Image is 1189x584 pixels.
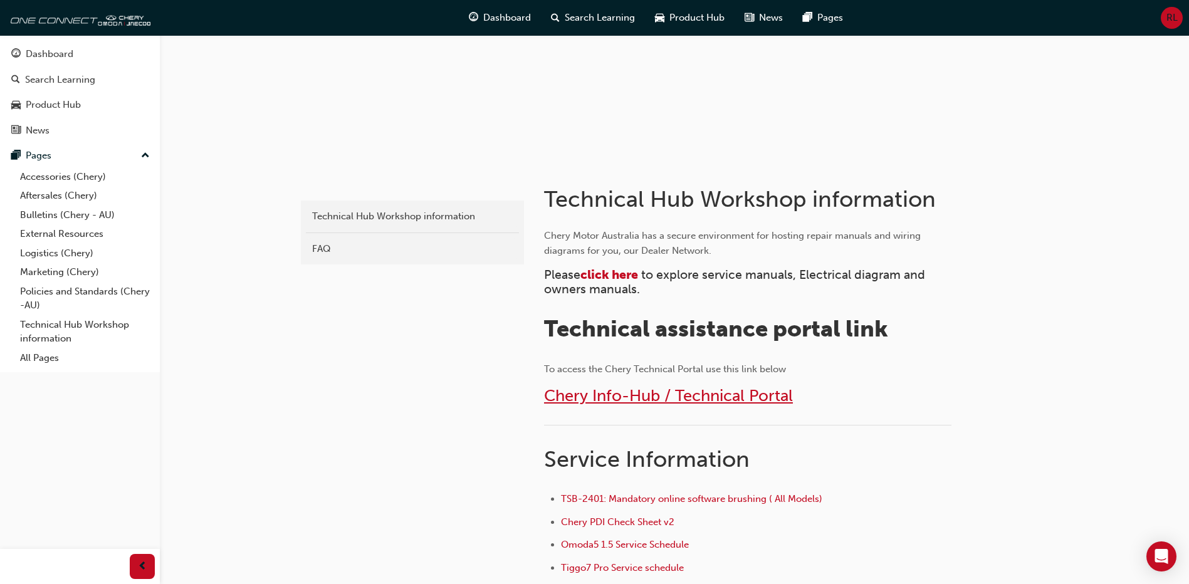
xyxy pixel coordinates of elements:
span: Dashboard [483,11,531,25]
a: Product Hub [5,93,155,117]
a: External Resources [15,224,155,244]
a: Logistics (Chery) [15,244,155,263]
div: Open Intercom Messenger [1146,541,1176,571]
span: guage-icon [469,10,478,26]
div: Product Hub [26,98,81,112]
a: News [5,119,155,142]
a: click here [580,268,638,282]
a: Search Learning [5,68,155,91]
a: Omoda5 1.5 Service Schedule [561,539,689,550]
span: news-icon [11,125,21,137]
a: Marketing (Chery) [15,263,155,282]
span: search-icon [11,75,20,86]
a: Technical Hub Workshop information [15,315,155,348]
span: Product Hub [669,11,725,25]
a: guage-iconDashboard [459,5,541,31]
button: DashboardSearch LearningProduct HubNews [5,40,155,144]
div: Pages [26,149,51,163]
a: Aftersales (Chery) [15,186,155,206]
span: News [759,11,783,25]
a: Policies and Standards (Chery -AU) [15,282,155,315]
span: to explore service manuals, Electrical diagram and owners manuals. [544,268,928,296]
a: Chery Info-Hub / Technical Portal [544,386,793,405]
span: up-icon [141,148,150,164]
div: Search Learning [25,73,95,87]
div: FAQ [312,242,513,256]
h1: Technical Hub Workshop information [544,185,955,213]
span: search-icon [551,10,560,26]
a: Bulletins (Chery - AU) [15,206,155,225]
span: Search Learning [565,11,635,25]
span: news-icon [745,10,754,26]
div: Dashboard [26,47,73,61]
a: Technical Hub Workshop information [306,206,519,227]
button: Pages [5,144,155,167]
a: TSB-2401: Mandatory online software brushing ( All Models) [561,493,822,504]
div: Technical Hub Workshop information [312,209,513,224]
span: Please [544,268,580,282]
span: Pages [817,11,843,25]
a: Tiggo7 Pro Service schedule [561,562,684,573]
a: search-iconSearch Learning [541,5,645,31]
a: All Pages [15,348,155,368]
a: Chery PDI Check Sheet v2 [561,516,674,528]
a: news-iconNews [735,5,793,31]
button: RL [1161,7,1183,29]
a: Accessories (Chery) [15,167,155,187]
a: FAQ [306,238,519,260]
a: Dashboard [5,43,155,66]
a: car-iconProduct Hub [645,5,735,31]
a: pages-iconPages [793,5,853,31]
span: prev-icon [138,559,147,575]
span: Service Information [544,446,750,472]
span: car-icon [11,100,21,111]
div: News [26,123,50,138]
span: To access the Chery Technical Portal use this link below [544,363,786,375]
img: oneconnect [6,5,150,30]
span: guage-icon [11,49,21,60]
span: Technical assistance portal link [544,315,888,342]
span: pages-icon [11,150,21,162]
span: Chery Motor Australia has a secure environment for hosting repair manuals and wiring diagrams for... [544,230,923,256]
span: car-icon [655,10,664,26]
span: pages-icon [803,10,812,26]
span: RL [1166,11,1178,25]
